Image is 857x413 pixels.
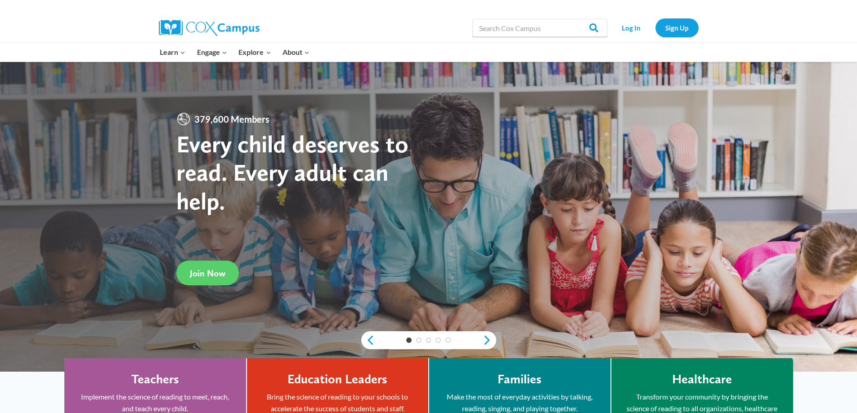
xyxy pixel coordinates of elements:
[426,338,431,343] a: 3
[435,338,441,343] a: 4
[283,46,310,58] span: About
[160,46,185,58] span: Learn
[287,372,387,387] h4: Education Leaders
[154,43,315,62] nav: Primary Navigation
[612,18,651,37] a: Log In
[472,19,607,37] input: Search Cox Campus
[190,268,225,279] span: Join Now
[176,261,239,285] a: Join Now
[131,372,179,387] h4: Teachers
[197,46,227,58] span: Engage
[483,335,496,346] a: next
[612,18,699,37] nav: Secondary Navigation
[406,338,412,343] a: 1
[416,338,422,343] a: 2
[176,129,408,215] strong: Every child deserves to read. Every adult can help.
[672,372,732,387] h4: Healthcare
[498,372,542,387] h4: Families
[445,338,451,343] a: 5
[361,331,496,349] div: content slider buttons
[238,46,271,58] span: Explore
[191,112,273,126] span: 379,600 Members
[361,335,375,346] a: previous
[159,20,260,36] img: Cox Campus
[655,18,699,37] a: Sign Up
